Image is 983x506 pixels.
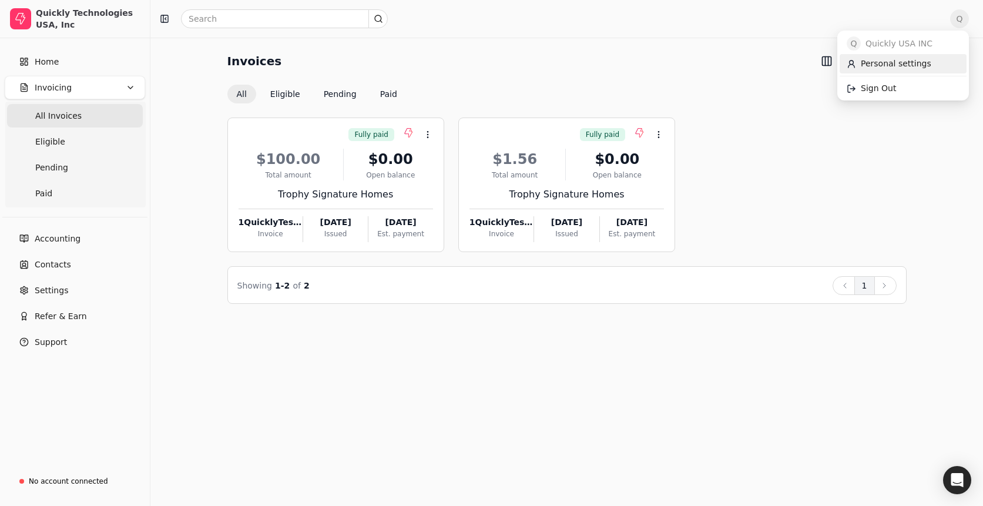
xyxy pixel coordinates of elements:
[5,253,145,276] a: Contacts
[35,82,72,94] span: Invoicing
[239,216,303,229] div: 1QuicklyTest090525
[239,229,303,239] div: Invoice
[348,149,433,170] div: $0.00
[275,281,290,290] span: 1 - 2
[227,85,407,103] div: Invoice filter options
[469,170,561,180] div: Total amount
[5,471,145,492] a: No account connected
[227,52,282,71] h2: Invoices
[7,156,143,179] a: Pending
[368,229,432,239] div: Est. payment
[837,31,969,100] div: Q
[865,38,932,50] span: Quickly USA INC
[35,310,87,323] span: Refer & Earn
[469,216,534,229] div: 1QuicklyTest082625
[35,110,82,122] span: All Invoices
[35,162,68,174] span: Pending
[571,170,665,180] div: Open balance
[943,466,971,494] div: Open Intercom Messenger
[303,229,368,239] div: Issued
[35,187,52,200] span: Paid
[5,50,145,73] a: Home
[293,281,301,290] span: of
[35,233,80,245] span: Accounting
[847,36,861,51] span: Q
[7,104,143,128] a: All Invoices
[239,187,433,202] div: Trophy Signature Homes
[469,229,534,239] div: Invoice
[29,476,108,487] div: No account connected
[35,336,67,348] span: Support
[950,9,969,28] button: Q
[534,216,599,229] div: [DATE]
[534,229,599,239] div: Issued
[36,7,140,31] div: Quickly Technologies USA, Inc
[861,82,896,95] span: Sign Out
[600,229,664,239] div: Est. payment
[469,187,664,202] div: Trophy Signature Homes
[314,85,366,103] button: Pending
[5,279,145,302] a: Settings
[5,76,145,99] button: Invoicing
[854,276,875,295] button: 1
[5,227,145,250] a: Accounting
[5,330,145,354] button: Support
[7,130,143,153] a: Eligible
[348,170,433,180] div: Open balance
[861,58,931,70] span: Personal settings
[354,129,388,140] span: Fully paid
[7,182,143,205] a: Paid
[227,85,256,103] button: All
[35,284,68,297] span: Settings
[35,56,59,68] span: Home
[35,136,65,148] span: Eligible
[303,216,368,229] div: [DATE]
[368,216,432,229] div: [DATE]
[586,129,619,140] span: Fully paid
[371,85,407,103] button: Paid
[5,304,145,328] button: Refer & Earn
[239,149,338,170] div: $100.00
[304,281,310,290] span: 2
[35,259,71,271] span: Contacts
[261,85,310,103] button: Eligible
[181,9,388,28] input: Search
[469,149,561,170] div: $1.56
[237,281,272,290] span: Showing
[571,149,665,170] div: $0.00
[600,216,664,229] div: [DATE]
[239,170,338,180] div: Total amount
